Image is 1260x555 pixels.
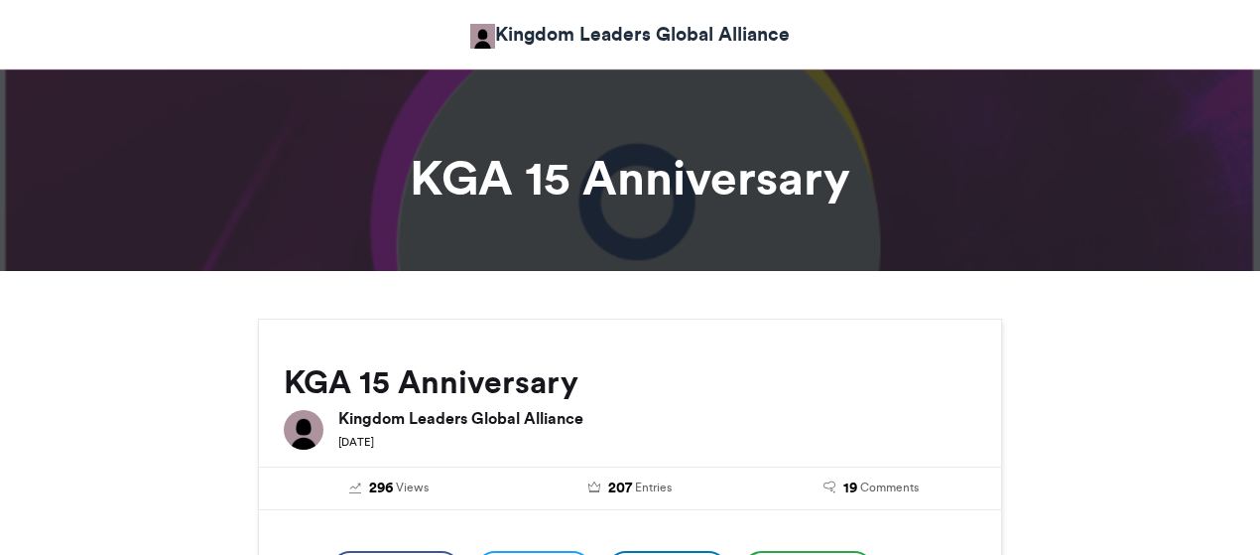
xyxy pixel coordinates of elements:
[79,154,1181,202] h1: KGA 15 Anniversary
[843,478,857,499] span: 19
[635,479,672,496] span: Entries
[284,410,323,450] img: Kingdom Leaders Global Alliance
[608,478,632,499] span: 207
[860,479,919,496] span: Comments
[338,435,374,449] small: [DATE]
[470,24,495,49] img: Kingdom Leaders Global Alliance
[525,478,736,499] a: 207 Entries
[765,478,976,499] a: 19 Comments
[396,479,429,496] span: Views
[284,478,495,499] a: 296 Views
[284,364,976,400] h2: KGA 15 Anniversary
[338,410,976,426] h6: Kingdom Leaders Global Alliance
[470,20,790,49] a: Kingdom Leaders Global Alliance
[369,478,393,499] span: 296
